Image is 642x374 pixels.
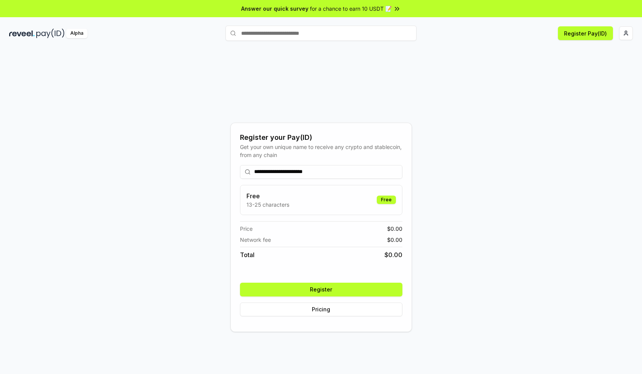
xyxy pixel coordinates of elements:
span: $ 0.00 [387,236,402,244]
p: 13-25 characters [246,201,289,209]
div: Get your own unique name to receive any crypto and stablecoin, from any chain [240,143,402,159]
span: Price [240,225,253,233]
img: pay_id [36,29,65,38]
img: reveel_dark [9,29,35,38]
span: $ 0.00 [384,250,402,259]
span: Network fee [240,236,271,244]
button: Register [240,283,402,296]
span: for a chance to earn 10 USDT 📝 [310,5,392,13]
h3: Free [246,191,289,201]
div: Alpha [66,29,88,38]
span: $ 0.00 [387,225,402,233]
div: Register your Pay(ID) [240,132,402,143]
span: Answer our quick survey [241,5,308,13]
div: Free [377,196,396,204]
span: Total [240,250,255,259]
button: Pricing [240,303,402,316]
button: Register Pay(ID) [558,26,613,40]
